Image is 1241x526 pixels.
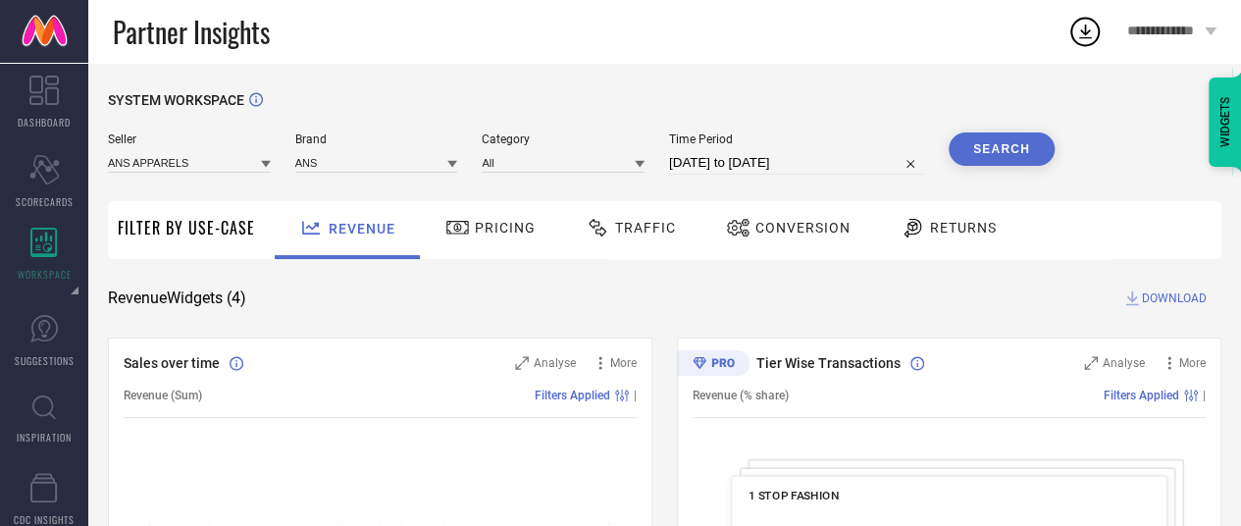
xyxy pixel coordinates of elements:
[17,430,72,445] span: INSPIRATION
[475,220,536,236] span: Pricing
[18,267,72,282] span: WORKSPACE
[756,355,901,371] span: Tier Wise Transactions
[693,389,789,402] span: Revenue (% share)
[482,132,645,146] span: Category
[515,356,529,370] svg: Zoom
[15,353,75,368] span: SUGGESTIONS
[16,194,74,209] span: SCORECARDS
[1142,289,1207,308] span: DOWNLOAD
[615,220,676,236] span: Traffic
[749,489,839,502] span: 1 STOP FASHION
[108,289,246,308] span: Revenue Widgets ( 4 )
[677,350,750,380] div: Premium
[1179,356,1206,370] span: More
[113,12,270,52] span: Partner Insights
[949,132,1055,166] button: Search
[124,355,220,371] span: Sales over time
[1104,389,1179,402] span: Filters Applied
[634,389,637,402] span: |
[535,389,610,402] span: Filters Applied
[329,221,395,237] span: Revenue
[1067,14,1103,49] div: Open download list
[108,132,271,146] span: Seller
[534,356,576,370] span: Analyse
[930,220,997,236] span: Returns
[1103,356,1145,370] span: Analyse
[669,151,924,175] input: Select time period
[18,115,71,130] span: DASHBOARD
[124,389,202,402] span: Revenue (Sum)
[1203,389,1206,402] span: |
[1084,356,1098,370] svg: Zoom
[610,356,637,370] span: More
[669,132,924,146] span: Time Period
[755,220,851,236] span: Conversion
[118,216,255,239] span: Filter By Use-Case
[295,132,458,146] span: Brand
[108,92,244,108] span: SYSTEM WORKSPACE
